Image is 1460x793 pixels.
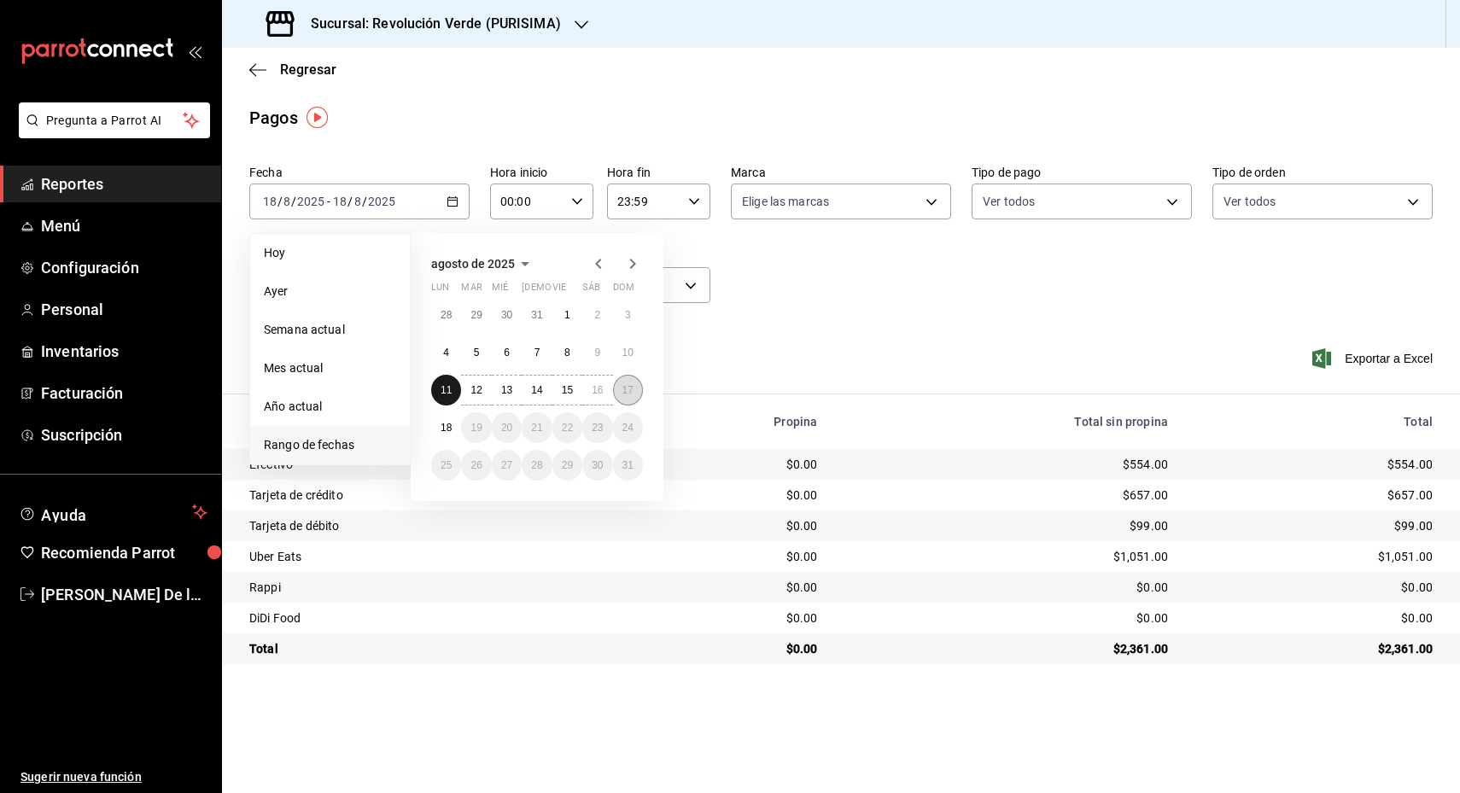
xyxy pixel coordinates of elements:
button: 19 de agosto de 2025 [461,412,491,443]
button: 6 de agosto de 2025 [492,337,522,368]
div: Pagos [249,105,298,131]
abbr: 3 de agosto de 2025 [625,309,631,321]
button: 24 de agosto de 2025 [613,412,643,443]
span: Menú [41,214,207,237]
button: 8 de agosto de 2025 [552,337,582,368]
abbr: 4 de agosto de 2025 [443,347,449,359]
label: Marca [731,166,951,178]
abbr: 28 de agosto de 2025 [531,459,542,471]
button: 30 de agosto de 2025 [582,450,612,481]
button: 4 de agosto de 2025 [431,337,461,368]
div: $0.00 [639,456,817,473]
div: Total [249,640,611,657]
input: ---- [367,195,396,208]
abbr: 1 de agosto de 2025 [564,309,570,321]
div: Total sin propina [844,415,1168,429]
div: Rappi [249,579,611,596]
input: ---- [296,195,325,208]
img: Tooltip marker [307,107,328,128]
div: $657.00 [844,487,1168,504]
span: Ver todos [983,193,1035,210]
div: $0.00 [844,609,1168,627]
abbr: 25 de agosto de 2025 [441,459,452,471]
div: $99.00 [844,517,1168,534]
span: / [347,195,353,208]
button: 18 de agosto de 2025 [431,412,461,443]
a: Pregunta a Parrot AI [12,124,210,142]
span: Hoy [264,244,396,262]
div: $0.00 [639,579,817,596]
abbr: 6 de agosto de 2025 [504,347,510,359]
abbr: domingo [613,282,634,300]
button: 7 de agosto de 2025 [522,337,552,368]
div: $2,361.00 [1195,640,1433,657]
abbr: 30 de agosto de 2025 [592,459,603,471]
button: 26 de agosto de 2025 [461,450,491,481]
abbr: 16 de agosto de 2025 [592,384,603,396]
abbr: 2 de agosto de 2025 [594,309,600,321]
abbr: 20 de agosto de 2025 [501,422,512,434]
abbr: 21 de agosto de 2025 [531,422,542,434]
div: $0.00 [844,579,1168,596]
button: 1 de agosto de 2025 [552,300,582,330]
button: 23 de agosto de 2025 [582,412,612,443]
input: -- [353,195,362,208]
abbr: 29 de agosto de 2025 [562,459,573,471]
div: $657.00 [1195,487,1433,504]
abbr: jueves [522,282,622,300]
span: Facturación [41,382,207,405]
abbr: viernes [552,282,566,300]
input: -- [262,195,277,208]
abbr: miércoles [492,282,508,300]
span: Inventarios [41,340,207,363]
div: $0.00 [639,517,817,534]
span: Ayer [264,283,396,300]
input: -- [283,195,291,208]
abbr: 15 de agosto de 2025 [562,384,573,396]
button: open_drawer_menu [188,44,201,58]
abbr: 13 de agosto de 2025 [501,384,512,396]
span: Rango de fechas [264,436,396,454]
span: Elige las marcas [742,193,829,210]
button: 21 de agosto de 2025 [522,412,552,443]
input: -- [332,195,347,208]
button: 9 de agosto de 2025 [582,337,612,368]
span: / [362,195,367,208]
button: 20 de agosto de 2025 [492,412,522,443]
span: / [291,195,296,208]
button: agosto de 2025 [431,254,535,274]
abbr: 17 de agosto de 2025 [622,384,634,396]
span: Año actual [264,398,396,416]
abbr: 27 de agosto de 2025 [501,459,512,471]
label: Fecha [249,166,470,178]
span: [PERSON_NAME] De la [PERSON_NAME] [41,583,207,606]
span: Reportes [41,172,207,195]
span: Mes actual [264,359,396,377]
button: 14 de agosto de 2025 [522,375,552,405]
abbr: 30 de julio de 2025 [501,309,512,321]
button: 3 de agosto de 2025 [613,300,643,330]
span: Regresar [280,61,336,78]
abbr: 18 de agosto de 2025 [441,422,452,434]
span: Ayuda [41,502,185,522]
div: $1,051.00 [1195,548,1433,565]
abbr: 11 de agosto de 2025 [441,384,452,396]
button: 29 de julio de 2025 [461,300,491,330]
span: Personal [41,298,207,321]
button: 16 de agosto de 2025 [582,375,612,405]
button: 31 de agosto de 2025 [613,450,643,481]
div: Tarjeta de crédito [249,487,611,504]
div: Propina [639,415,817,429]
button: 25 de agosto de 2025 [431,450,461,481]
abbr: 9 de agosto de 2025 [594,347,600,359]
label: Tipo de pago [972,166,1192,178]
div: DiDi Food [249,609,611,627]
button: 17 de agosto de 2025 [613,375,643,405]
button: 28 de julio de 2025 [431,300,461,330]
span: Recomienda Parrot [41,541,207,564]
div: Uber Eats [249,548,611,565]
div: $0.00 [639,548,817,565]
button: 28 de agosto de 2025 [522,450,552,481]
abbr: 26 de agosto de 2025 [470,459,482,471]
button: 10 de agosto de 2025 [613,337,643,368]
